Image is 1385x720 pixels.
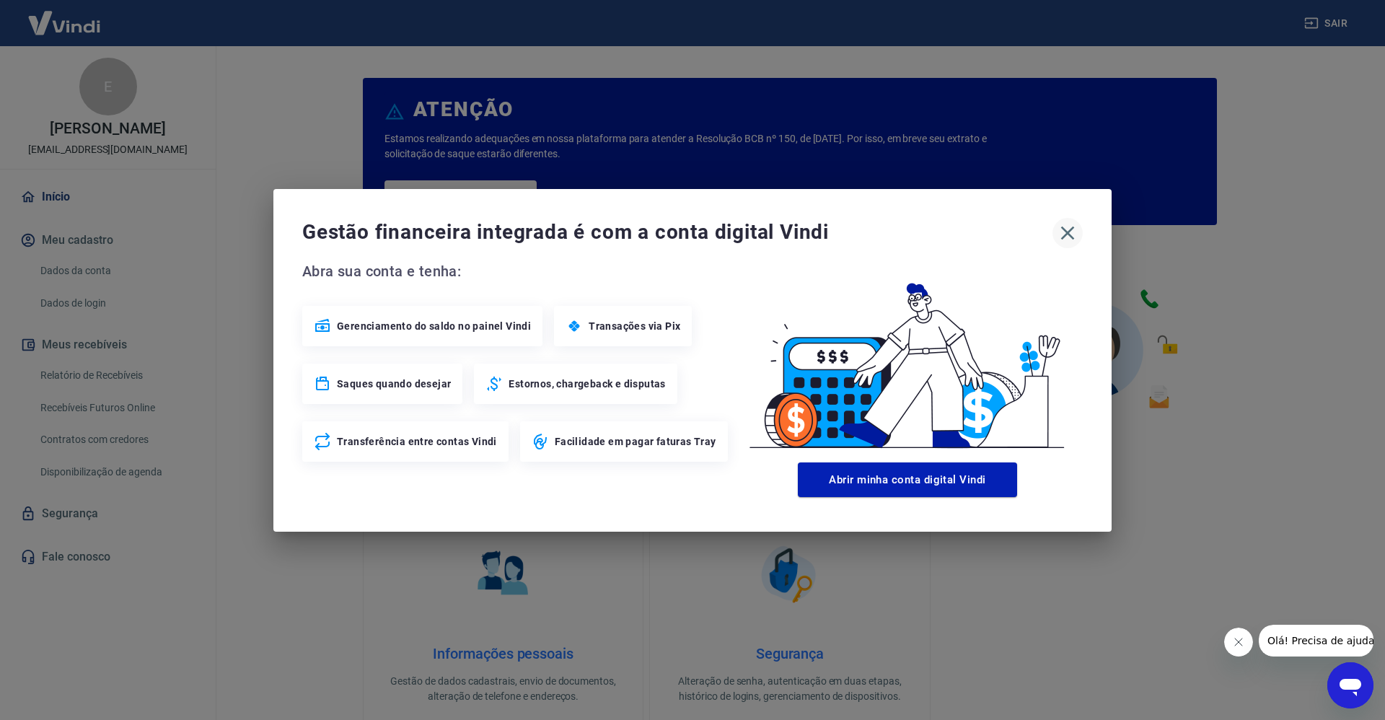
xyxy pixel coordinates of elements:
[302,218,1052,247] span: Gestão financeira integrada é com a conta digital Vindi
[9,10,121,22] span: Olá! Precisa de ajuda?
[337,319,531,333] span: Gerenciamento do saldo no painel Vindi
[732,260,1083,457] img: Good Billing
[337,434,497,449] span: Transferência entre contas Vindi
[1259,625,1373,657] iframe: Mensagem da empresa
[798,462,1017,497] button: Abrir minha conta digital Vindi
[337,377,451,391] span: Saques quando desejar
[555,434,716,449] span: Facilidade em pagar faturas Tray
[509,377,665,391] span: Estornos, chargeback e disputas
[1224,628,1253,657] iframe: Fechar mensagem
[1327,662,1373,708] iframe: Botão para abrir a janela de mensagens
[589,319,680,333] span: Transações via Pix
[302,260,732,283] span: Abra sua conta e tenha:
